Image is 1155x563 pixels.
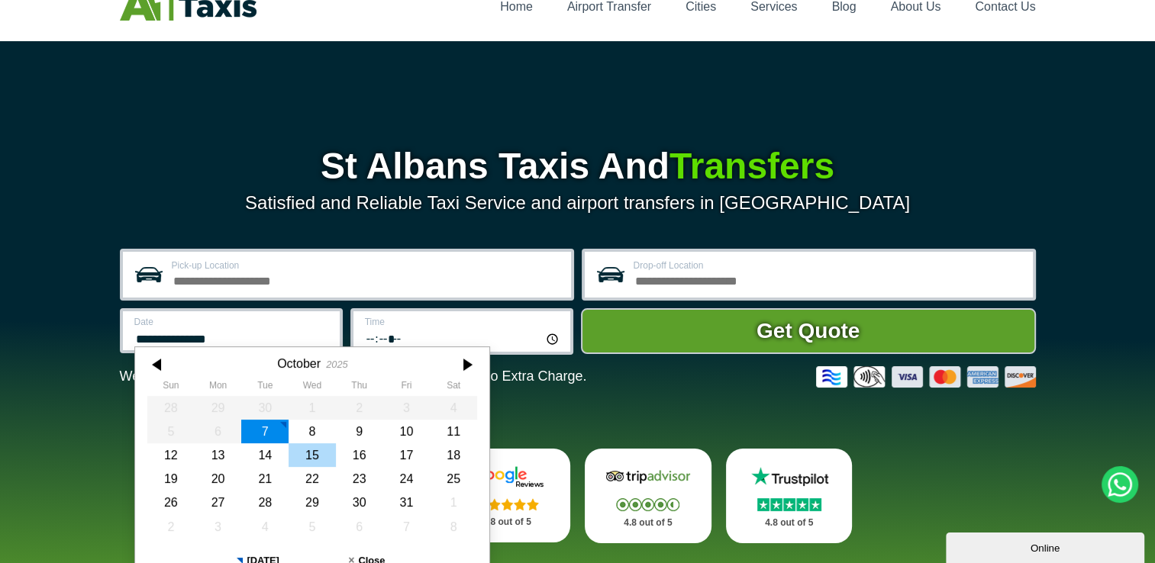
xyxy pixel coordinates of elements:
div: 10 October 2025 [382,420,430,443]
div: 13 October 2025 [194,443,241,467]
label: Date [134,317,331,327]
div: 20 October 2025 [194,467,241,491]
th: Tuesday [241,380,289,395]
div: 11 October 2025 [430,420,477,443]
div: 02 November 2025 [147,515,195,539]
a: Trustpilot Stars 4.8 out of 5 [726,449,853,543]
p: 4.8 out of 5 [743,513,836,532]
div: 24 October 2025 [382,467,430,491]
img: Trustpilot [744,465,835,488]
div: 30 October 2025 [335,491,382,514]
div: October [277,356,321,371]
p: Satisfied and Reliable Taxi Service and airport transfers in [GEOGRAPHIC_DATA] [120,192,1036,214]
a: Google Stars 4.8 out of 5 [444,449,570,542]
label: Time [365,317,561,327]
div: 03 November 2025 [194,515,241,539]
div: 18 October 2025 [430,443,477,467]
iframe: chat widget [946,529,1147,563]
img: Credit And Debit Cards [816,366,1036,388]
div: 14 October 2025 [241,443,289,467]
div: 28 October 2025 [241,491,289,514]
span: The Car at No Extra Charge. [411,368,586,384]
h1: St Albans Taxis And [120,148,1036,185]
img: Stars [476,498,539,510]
div: 25 October 2025 [430,467,477,491]
th: Thursday [335,380,382,395]
div: 23 October 2025 [335,467,382,491]
div: 01 November 2025 [430,491,477,514]
div: 01 October 2025 [289,396,336,420]
div: 06 October 2025 [194,420,241,443]
p: 4.8 out of 5 [460,513,553,532]
div: 31 October 2025 [382,491,430,514]
th: Wednesday [289,380,336,395]
div: 08 November 2025 [430,515,477,539]
div: 15 October 2025 [289,443,336,467]
div: 16 October 2025 [335,443,382,467]
div: 04 November 2025 [241,515,289,539]
div: 29 October 2025 [289,491,336,514]
span: Transfers [669,146,834,186]
div: 26 October 2025 [147,491,195,514]
div: 08 October 2025 [289,420,336,443]
div: 2025 [326,359,347,370]
th: Sunday [147,380,195,395]
div: 12 October 2025 [147,443,195,467]
th: Monday [194,380,241,395]
img: Stars [616,498,679,511]
img: Google [461,465,553,488]
img: Tripadvisor [602,465,694,488]
div: 17 October 2025 [382,443,430,467]
div: 27 October 2025 [194,491,241,514]
p: We Now Accept Card & Contactless Payment In [120,368,587,384]
p: 4.8 out of 5 [602,513,695,532]
div: 07 October 2025 [241,420,289,443]
img: Stars [757,498,821,511]
div: 28 September 2025 [147,396,195,420]
a: Tripadvisor Stars 4.8 out of 5 [585,449,711,543]
label: Pick-up Location [172,261,562,270]
div: 03 October 2025 [382,396,430,420]
label: Drop-off Location [634,261,1024,270]
div: 29 September 2025 [194,396,241,420]
div: 02 October 2025 [335,396,382,420]
div: 19 October 2025 [147,467,195,491]
button: Get Quote [581,308,1036,354]
div: 30 September 2025 [241,396,289,420]
th: Friday [382,380,430,395]
div: 05 October 2025 [147,420,195,443]
div: 21 October 2025 [241,467,289,491]
div: 22 October 2025 [289,467,336,491]
div: 06 November 2025 [335,515,382,539]
th: Saturday [430,380,477,395]
div: 04 October 2025 [430,396,477,420]
div: 09 October 2025 [335,420,382,443]
div: 07 November 2025 [382,515,430,539]
div: 05 November 2025 [289,515,336,539]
